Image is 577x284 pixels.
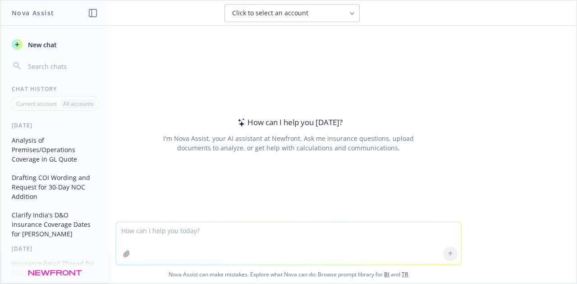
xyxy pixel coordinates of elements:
h1: Nova Assist [12,8,54,18]
span: New chat [26,40,57,50]
p: Current account [16,100,57,108]
div: [DATE] [1,245,109,252]
span: Click to select an account [232,9,308,18]
a: BI [384,270,389,278]
button: Drafting COI Wording and Request for 30-Day NOC Addition [8,170,101,204]
a: TR [402,270,408,278]
button: Analysis of Premises/Operations Coverage in GL Quote [8,133,101,167]
span: Nova Assist can make mistakes. Explore what Nova can do: Browse prompt library for and [4,265,573,284]
div: I'm Nova Assist, your AI assistant at Newfront. Ask me insurance questions, upload documents to a... [161,134,415,153]
p: All accounts [63,100,93,108]
button: New chat [8,36,101,53]
input: Search chats [26,60,98,72]
div: How can I help you [DATE]? [235,117,343,128]
div: [DATE] [1,122,109,129]
div: Chat History [1,85,109,93]
button: Click to select an account [224,4,360,22]
button: Clarify India's D&O Insurance Coverage Dates for [PERSON_NAME] [8,207,101,241]
button: Insurance Email Thread for COI Details [8,256,101,280]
